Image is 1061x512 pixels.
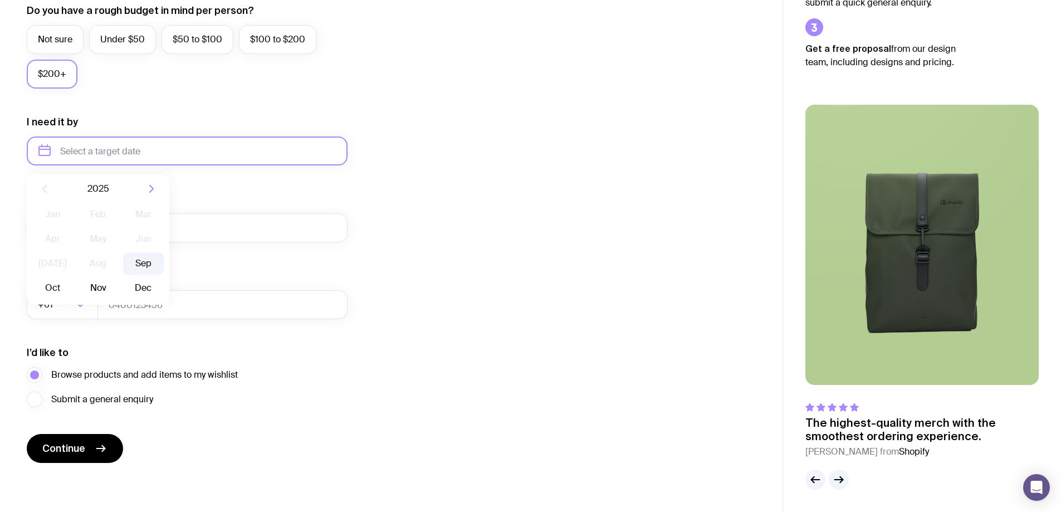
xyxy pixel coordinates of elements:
[27,290,98,319] div: Search for option
[123,252,164,275] button: Sep
[27,4,254,17] label: Do you have a rough budget in mind per person?
[805,416,1039,443] p: The highest-quality merch with the smoothest ordering experience.
[27,60,77,89] label: $200+
[27,25,84,54] label: Not sure
[87,182,109,196] span: 2025
[27,434,123,463] button: Continue
[32,277,73,299] button: Oct
[162,25,233,54] label: $50 to $100
[123,277,164,299] button: Dec
[77,228,118,250] button: May
[805,43,891,53] strong: Get a free proposal
[899,446,929,457] span: Shopify
[805,445,1039,459] cite: [PERSON_NAME] from
[32,252,73,275] button: [DATE]
[239,25,316,54] label: $100 to $200
[77,203,118,226] button: Feb
[1023,474,1050,501] div: Open Intercom Messenger
[42,442,85,455] span: Continue
[89,25,156,54] label: Under $50
[27,115,78,129] label: I need it by
[32,203,73,226] button: Jan
[38,290,55,319] span: +61
[805,42,972,69] p: from our design team, including designs and pricing.
[27,136,348,165] input: Select a target date
[27,346,69,359] label: I’d like to
[77,277,118,299] button: Nov
[51,368,238,382] span: Browse products and add items to my wishlist
[77,252,118,275] button: Aug
[97,290,348,319] input: 0400123456
[27,213,348,242] input: you@email.com
[123,203,164,226] button: Mar
[51,393,153,406] span: Submit a general enquiry
[32,228,73,250] button: Apr
[55,290,72,319] input: Search for option
[123,228,164,250] button: Jun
